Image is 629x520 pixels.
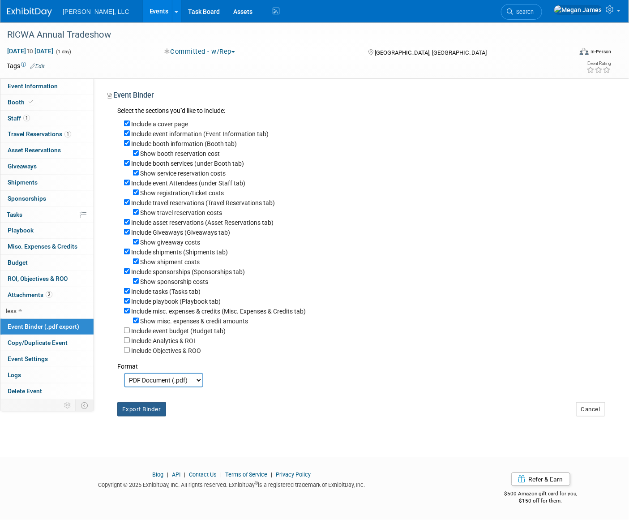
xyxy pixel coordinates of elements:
[131,219,274,226] label: Include asset reservations (Asset Reservations tab)
[107,90,604,103] div: Event Binder
[0,126,94,142] a: Travel Reservations1
[576,402,605,417] button: Cancel
[0,223,94,238] a: Playbook
[0,335,94,351] a: Copy/Duplicate Event
[8,115,30,122] span: Staff
[470,497,611,505] div: $150 off for them.
[60,400,76,411] td: Personalize Event Tab Strip
[8,291,52,298] span: Attachments
[8,323,79,330] span: Event Binder (.pdf export)
[0,175,94,190] a: Shipments
[8,243,77,250] span: Misc. Expenses & Credits
[76,400,94,411] td: Toggle Event Tabs
[501,4,542,20] a: Search
[8,259,28,266] span: Budget
[0,287,94,303] a: Attachments2
[0,271,94,287] a: ROI, Objectives & ROO
[0,367,94,383] a: Logs
[8,227,34,234] span: Playbook
[522,47,611,60] div: Event Format
[131,327,226,335] label: Include event budget (Budget tab)
[131,120,188,128] label: Include a cover page
[131,199,275,206] label: Include travel reservations (Travel Reservations tab)
[153,471,164,478] a: Blog
[8,130,71,138] span: Travel Reservations
[218,471,224,478] span: |
[140,150,220,157] label: Show booth reservation cost
[161,47,239,56] button: Committed - w/Rep
[0,142,94,158] a: Asset Reservations
[117,402,166,417] button: Export Binder
[4,27,560,43] div: RICWA Annual Tradeshow
[375,49,487,56] span: [GEOGRAPHIC_DATA], [GEOGRAPHIC_DATA]
[140,258,200,266] label: Show shipment costs
[64,131,71,138] span: 1
[8,387,42,395] span: Delete Event
[8,355,48,362] span: Event Settings
[0,255,94,271] a: Budget
[8,163,37,170] span: Giveaways
[7,8,52,17] img: ExhibitDay
[7,479,457,489] div: Copyright © 2025 ExhibitDay, Inc. All rights reserved. ExhibitDay is a registered trademark of Ex...
[0,111,94,126] a: Staff1
[470,484,611,505] div: $500 Amazon gift card for you,
[117,106,604,116] div: Select the sections you''d like to include:
[131,288,201,295] label: Include tasks (Tasks tab)
[0,159,94,174] a: Giveaways
[140,278,208,285] label: Show sponsorship costs
[63,8,129,15] span: [PERSON_NAME], LLC
[8,275,68,282] span: ROI, Objectives & ROO
[586,61,611,66] div: Event Rating
[0,78,94,94] a: Event Information
[7,47,54,55] span: [DATE] [DATE]
[131,140,237,147] label: Include booth information (Booth tab)
[131,180,245,187] label: Include event Attendees (under Staff tab)
[0,191,94,206] a: Sponsorships
[131,249,228,256] label: Include shipments (Shipments tab)
[131,347,201,354] label: Include Objectives & ROO
[255,481,258,486] sup: ®
[8,371,21,378] span: Logs
[8,82,58,90] span: Event Information
[140,239,200,246] label: Show giveaway costs
[226,471,268,478] a: Terms of Service
[189,471,217,478] a: Contact Us
[7,211,22,218] span: Tasks
[55,49,71,55] span: (1 day)
[140,170,226,177] label: Show service reservation costs
[554,5,602,15] img: Megan James
[23,115,30,121] span: 1
[172,471,181,478] a: API
[0,207,94,223] a: Tasks
[26,47,34,55] span: to
[513,9,534,15] span: Search
[8,195,46,202] span: Sponsorships
[269,471,275,478] span: |
[140,189,224,197] label: Show registration/ticket costs
[276,471,311,478] a: Privacy Policy
[0,95,94,110] a: Booth
[0,383,94,399] a: Delete Event
[8,179,38,186] span: Shipments
[46,291,52,298] span: 2
[140,209,222,216] label: Show travel reservation costs
[131,229,230,236] label: Include Giveaways (Giveaways tab)
[131,268,245,275] label: Include sponsorships (Sponsorships tab)
[6,307,17,314] span: less
[131,308,306,315] label: Include misc. expenses & credits (Misc. Expenses & Credits tab)
[131,337,195,344] label: Include Analytics & ROI
[131,298,221,305] label: Include playbook (Playbook tab)
[165,471,171,478] span: |
[0,351,94,367] a: Event Settings
[8,99,35,106] span: Booth
[8,339,68,346] span: Copy/Duplicate Event
[117,355,604,371] div: Format
[580,48,589,55] img: Format-Inperson.png
[0,303,94,319] a: less
[131,160,244,167] label: Include booth services (under Booth tab)
[0,239,94,254] a: Misc. Expenses & Credits
[0,319,94,335] a: Event Binder (.pdf export)
[131,130,269,138] label: Include event information (Event Information tab)
[182,471,188,478] span: |
[29,99,33,104] i: Booth reservation complete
